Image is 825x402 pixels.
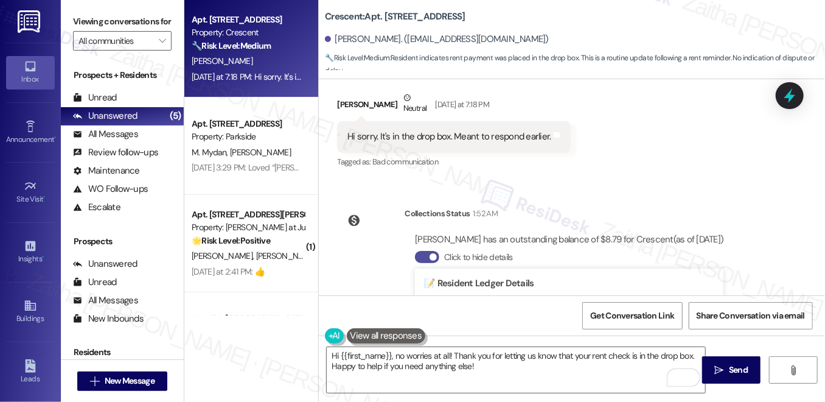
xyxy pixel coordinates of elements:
strong: 🔧 Risk Level: Medium [192,40,271,51]
a: Insights • [6,236,55,269]
div: Apt. [STREET_ADDRESS] [192,118,304,130]
strong: 🔧 Risk Level: Medium [325,53,389,63]
span: Bad communication [372,157,438,167]
div: Hi sorry. It's in the drop box. Meant to respond earlier. [347,130,551,143]
span: • [54,133,56,142]
div: Apt. 104, [GEOGRAPHIC_DATA][PERSON_NAME] at June Road 2 [192,312,304,325]
div: Residents [61,346,184,359]
span: [PERSON_NAME] [256,250,317,261]
div: Tagged as: [337,153,570,171]
div: 1:52 AM [470,207,498,220]
strong: 🌟 Risk Level: Positive [192,235,270,246]
div: WO Follow-ups [73,183,148,196]
button: New Message [77,372,167,391]
div: Escalate [73,201,120,214]
span: New Message [105,375,155,387]
div: Unread [73,276,117,289]
textarea: To enrich screen reader interactions, please activate Accessibility in Grammarly extension settings [327,347,705,393]
div: Unanswered [73,110,137,122]
div: New Inbounds [73,312,144,325]
span: [PERSON_NAME] [192,55,252,66]
div: All Messages [73,294,138,307]
div: Property: Parkside [192,130,304,143]
div: All Messages [73,128,138,141]
a: Leads [6,356,55,389]
h4: 📝 Resident Ledger Details [424,278,714,289]
div: Property: [PERSON_NAME] at June Road [192,221,304,234]
span: Get Conversation Link [590,309,674,322]
a: Buildings [6,295,55,328]
span: • [44,193,46,202]
button: Get Conversation Link [582,302,682,330]
button: Share Conversation via email [689,302,813,330]
b: Crescent: Apt. [STREET_ADDRESS] [325,10,465,23]
div: [DATE] 3:29 PM: Loved “[PERSON_NAME] (Parkside): Happy to help! I just got a response from the te... [192,162,793,173]
div: Collections Status [405,207,470,220]
label: Viewing conversations for [73,12,172,31]
div: [DATE] at 7:18 PM [432,98,489,111]
span: Share Conversation via email [697,309,805,322]
div: [DATE] at 7:18 PM: Hi sorry. It's in the drop box. Meant to respond earlier. [192,71,440,82]
div: Property: Crescent [192,26,304,39]
a: Site Visit • [6,176,55,209]
span: Send [729,364,748,376]
div: (5) [167,107,184,125]
div: Apt. [STREET_ADDRESS] [192,13,304,26]
div: [DATE] at 2:41 PM: 👍 [192,266,265,277]
div: Apt. [STREET_ADDRESS][PERSON_NAME] at June Road 2 [192,208,304,221]
button: Send [702,356,761,384]
div: Prospects + Residents [61,69,184,82]
span: : Resident indicates rent payment was placed in the drop box. This is a routine update following ... [325,52,825,78]
div: Unanswered [73,258,137,270]
span: • [42,253,44,261]
img: ResiDesk Logo [18,10,43,33]
div: [PERSON_NAME] has an outstanding balance of $8.79 for Crescent (as of [DATE]) [415,233,723,246]
div: Neutral [401,91,429,117]
div: Unread [73,91,117,104]
i:  [715,365,724,375]
label: Click to hide details [444,251,512,264]
span: M. Mydan [192,147,230,158]
span: [PERSON_NAME] [192,250,256,261]
i:  [788,365,798,375]
div: [PERSON_NAME] [337,91,570,121]
div: Prospects [61,235,184,248]
div: Maintenance [73,164,140,177]
i:  [90,376,99,386]
input: All communities [78,31,152,51]
span: [PERSON_NAME] [230,147,291,158]
div: Review follow-ups [73,146,158,159]
div: [PERSON_NAME]. ([EMAIL_ADDRESS][DOMAIN_NAME]) [325,33,549,46]
a: Inbox [6,56,55,89]
i:  [159,36,165,46]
